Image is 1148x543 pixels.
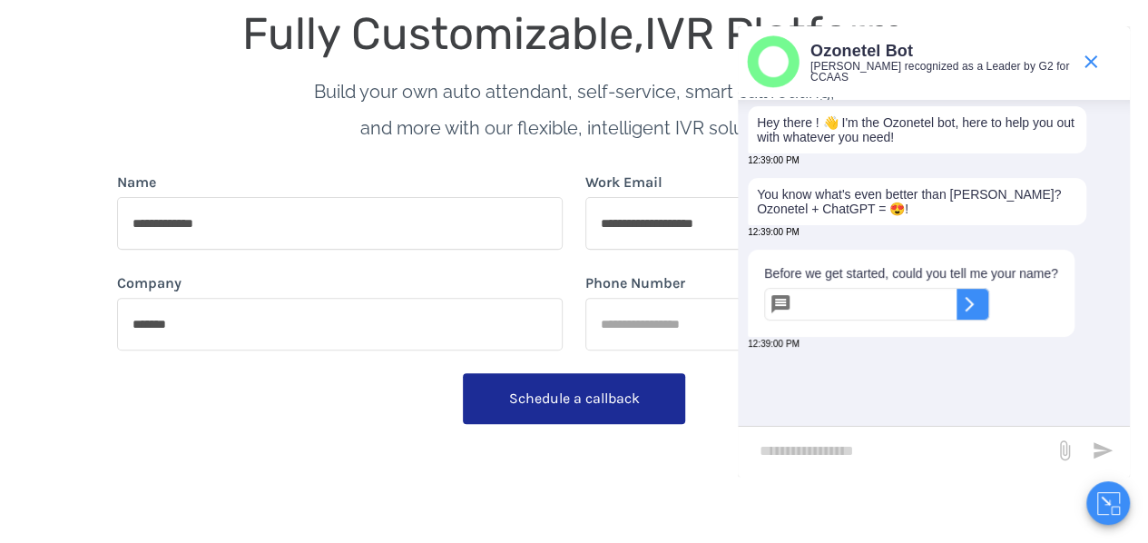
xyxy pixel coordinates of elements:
[747,35,800,88] img: header
[1073,44,1109,80] span: end chat or minimize
[314,81,835,103] span: Build your own auto attendant, self-service, smart call routing,
[360,117,789,139] span: and more with our flexible, intelligent IVR solutions.
[1086,481,1130,525] button: Close chat
[747,436,1045,469] div: new-msg-input
[748,339,800,349] span: 12:39:00 PM
[509,390,640,407] span: Schedule a callback
[748,227,800,237] span: 12:39:00 PM
[585,272,685,294] label: Phone Number
[463,373,685,424] button: Schedule a callback
[810,41,1071,62] p: Ozonetel Bot
[748,155,800,165] span: 12:39:00 PM
[644,7,906,60] span: IVR Platform
[117,272,182,294] label: Company
[764,266,1058,281] p: Before we get started, could you tell me your name?
[757,187,1077,216] p: You know what's even better than [PERSON_NAME]? Ozonetel + ChatGPT = 😍!
[757,115,1077,144] p: Hey there ! 👋 I'm the Ozonetel bot, here to help you out with whatever you need!
[810,61,1071,83] p: [PERSON_NAME] recognized as a Leader by G2 for CCAAS
[585,172,662,193] label: Work Email
[242,7,644,60] span: Fully Customizable,
[117,172,156,193] label: Name
[117,172,1032,447] form: form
